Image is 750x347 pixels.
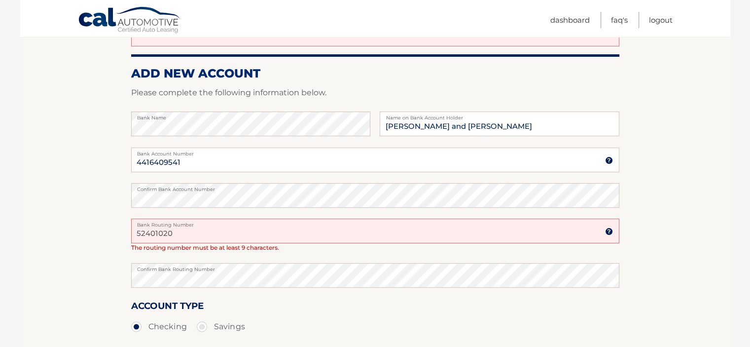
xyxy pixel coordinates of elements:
[649,12,673,28] a: Logout
[131,183,619,191] label: Confirm Bank Account Number
[550,12,590,28] a: Dashboard
[131,66,619,81] h2: ADD NEW ACCOUNT
[131,263,619,271] label: Confirm Bank Routing Number
[131,112,370,119] label: Bank Name
[131,219,619,227] label: Bank Routing Number
[197,317,245,337] label: Savings
[78,6,181,35] a: Cal Automotive
[380,112,619,136] input: Name on Account (Account Holder Name)
[611,12,628,28] a: FAQ's
[131,219,619,243] input: Bank Routing Number
[131,244,279,251] span: The routing number must be at least 9 characters.
[131,299,204,317] label: Account Type
[131,86,619,100] p: Please complete the following information below.
[131,317,187,337] label: Checking
[131,148,619,155] label: Bank Account Number
[131,148,619,172] input: Bank Account Number
[605,156,613,164] img: tooltip.svg
[605,228,613,235] img: tooltip.svg
[380,112,619,119] label: Name on Bank Account Holder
